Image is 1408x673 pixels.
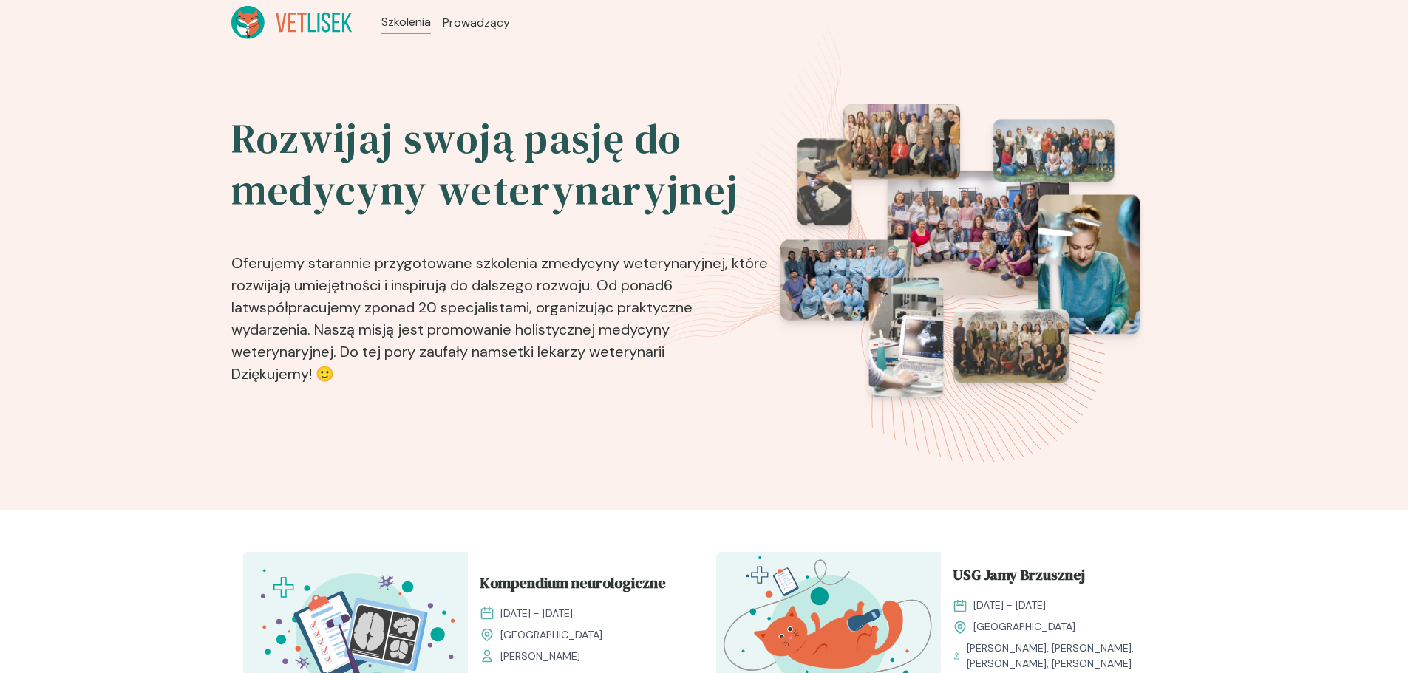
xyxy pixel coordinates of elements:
span: [PERSON_NAME] [500,649,580,664]
b: ponad 20 specjalistami [372,298,529,317]
a: Prowadzący [443,14,510,32]
span: [GEOGRAPHIC_DATA] [500,627,602,643]
h2: Rozwijaj swoją pasję do medycyny weterynaryjnej [231,113,771,216]
span: [GEOGRAPHIC_DATA] [973,619,1075,635]
a: USG Jamy Brzusznej [953,564,1154,592]
span: [DATE] - [DATE] [973,598,1046,613]
b: setki lekarzy weterynarii [501,342,664,361]
a: Szkolenia [381,13,431,31]
span: [DATE] - [DATE] [500,606,573,621]
span: Kompendium neurologiczne [480,572,666,600]
span: USG Jamy Brzusznej [953,564,1085,592]
a: Kompendium neurologiczne [480,572,681,600]
b: medycyny weterynaryjnej [548,253,725,273]
span: [PERSON_NAME], [PERSON_NAME], [PERSON_NAME], [PERSON_NAME] [967,640,1154,672]
p: Oferujemy starannie przygotowane szkolenia z , które rozwijają umiejętności i inspirują do dalsze... [231,228,771,391]
img: eventsPhotosRoll2.png [780,104,1140,397]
